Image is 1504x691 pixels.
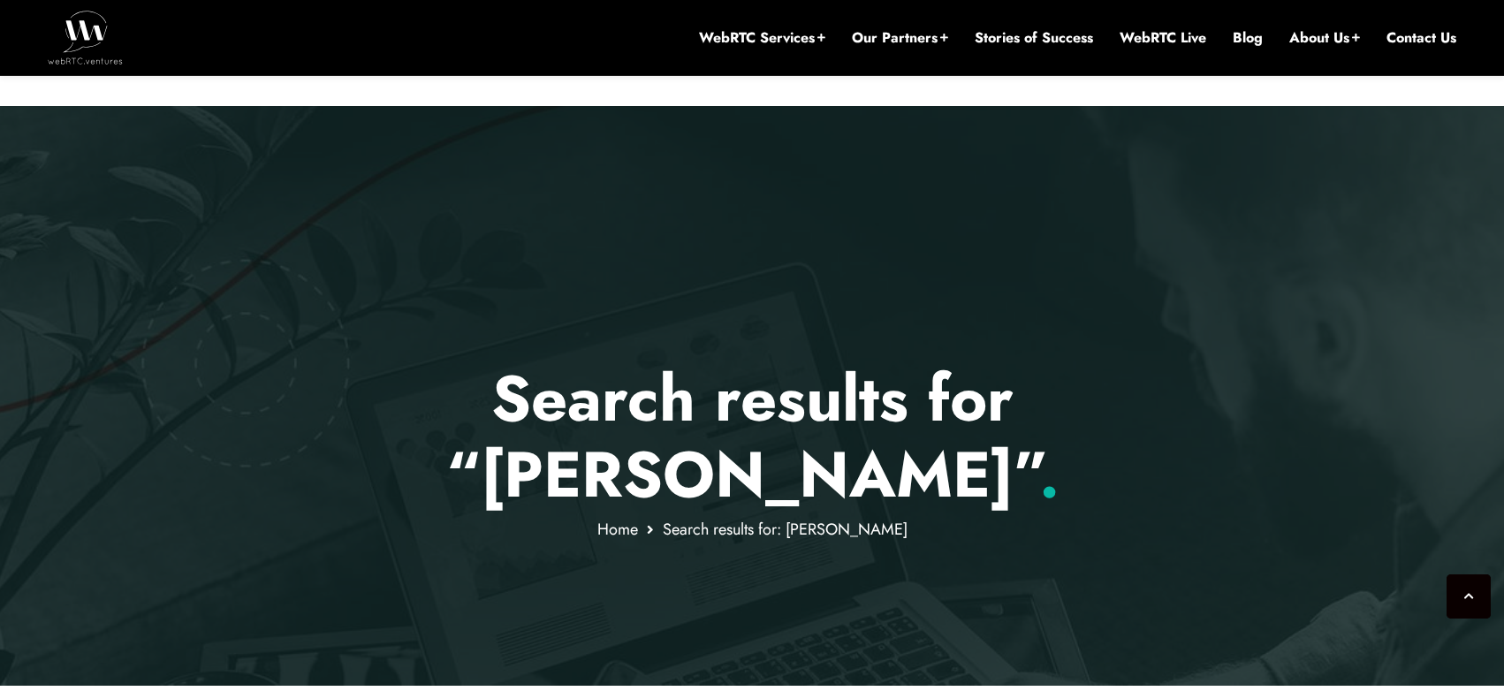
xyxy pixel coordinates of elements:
span: Search results for: [PERSON_NAME] [663,518,908,541]
a: WebRTC Services [699,28,825,48]
a: Stories of Success [975,28,1093,48]
a: Our Partners [852,28,948,48]
a: WebRTC Live [1120,28,1206,48]
a: Contact Us [1386,28,1456,48]
img: WebRTC.ventures [48,11,123,64]
a: Blog [1233,28,1263,48]
h1: Search results for “[PERSON_NAME]” [235,361,1270,513]
a: About Us [1289,28,1360,48]
a: Home [597,518,638,541]
span: . [1039,429,1060,520]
